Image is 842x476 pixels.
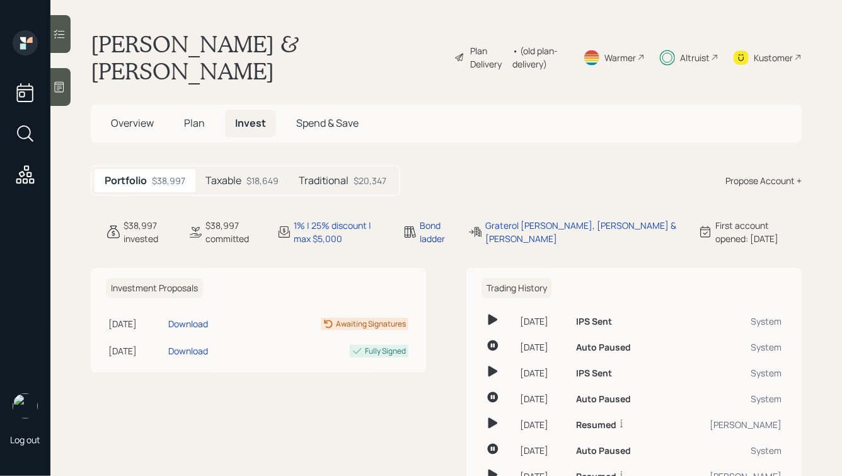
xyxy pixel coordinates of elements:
h6: Auto Paused [576,342,631,353]
div: Download [168,344,208,357]
div: [DATE] [108,317,163,330]
div: System [671,315,781,328]
div: Log out [10,434,40,446]
div: Fully Signed [365,345,406,357]
div: [PERSON_NAME] [671,418,781,431]
div: Download [168,317,208,330]
h6: IPS Sent [576,316,612,327]
h6: Auto Paused [576,446,631,456]
div: Altruist [680,51,710,64]
div: $20,347 [354,174,386,187]
div: [DATE] [108,344,163,357]
div: [DATE] [520,444,566,457]
div: Propose Account + [725,174,802,187]
span: Overview [111,116,154,130]
h5: Taxable [205,175,241,187]
span: Invest [235,116,266,130]
div: Warmer [604,51,636,64]
h6: Investment Proposals [106,278,203,299]
div: Plan Delivery [470,44,506,71]
div: [DATE] [520,366,566,380]
h6: Trading History [482,278,552,299]
div: $38,997 invested [124,219,173,245]
div: Awaiting Signatures [336,318,406,330]
span: Plan [184,116,205,130]
h6: Auto Paused [576,394,631,405]
div: First account opened: [DATE] [715,219,802,245]
div: [DATE] [520,392,566,405]
img: hunter_neumayer.jpg [13,393,38,419]
div: System [671,340,781,354]
div: System [671,392,781,405]
h1: [PERSON_NAME] & [PERSON_NAME] [91,30,444,84]
div: Bond ladder [420,219,453,245]
h6: Resumed [576,420,616,431]
div: [DATE] [520,340,566,354]
div: System [671,444,781,457]
div: [DATE] [520,315,566,328]
div: [DATE] [520,418,566,431]
span: Spend & Save [296,116,359,130]
div: $18,649 [246,174,279,187]
h5: Portfolio [105,175,147,187]
div: $38,997 committed [205,219,262,245]
div: 1% | 25% discount | max $5,000 [294,219,388,245]
div: • (old plan-delivery) [512,44,568,71]
div: System [671,366,781,380]
div: $38,997 [152,174,185,187]
div: Graterol [PERSON_NAME], [PERSON_NAME] & [PERSON_NAME] [485,219,683,245]
h5: Traditional [299,175,349,187]
div: Kustomer [754,51,793,64]
h6: IPS Sent [576,368,612,379]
